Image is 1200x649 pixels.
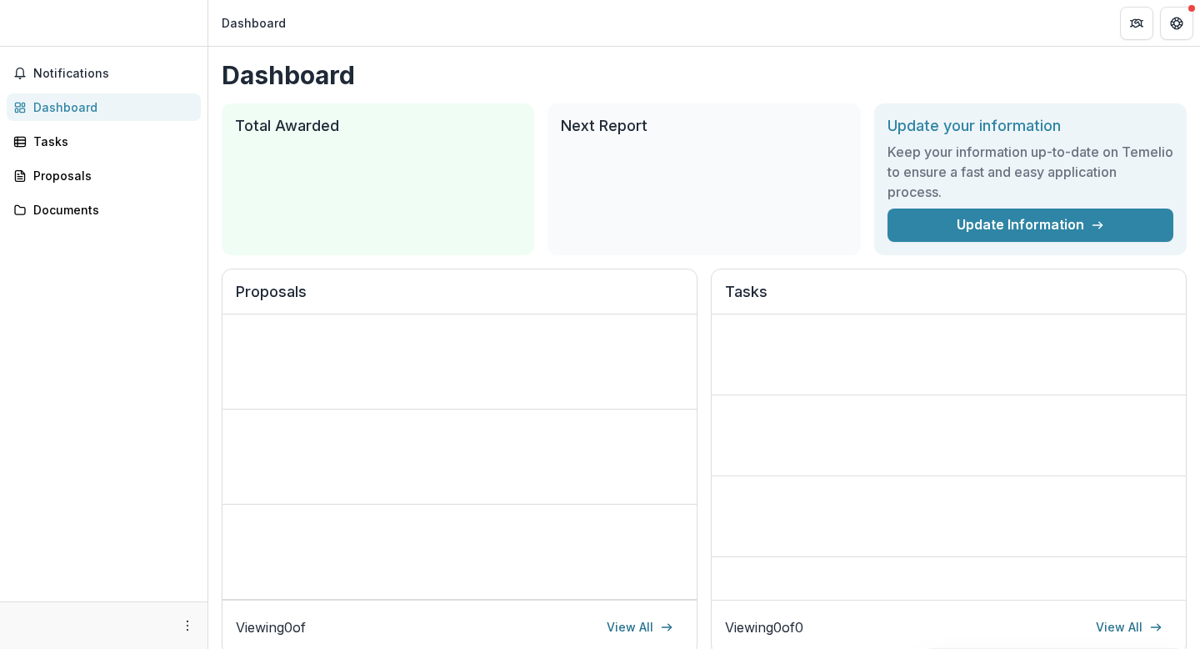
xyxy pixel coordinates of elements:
div: Dashboard [33,98,187,116]
button: Get Help [1160,7,1193,40]
div: Dashboard [222,14,286,32]
button: Notifications [7,60,201,87]
p: Viewing 0 of [236,617,306,637]
h3: Keep your information up-to-date on Temelio to ensure a fast and easy application process. [887,142,1173,202]
a: View All [597,614,683,641]
a: Documents [7,196,201,224]
h2: Tasks [725,283,1172,314]
nav: breadcrumb [215,11,292,35]
a: Proposals [7,162,201,189]
h2: Proposals [236,283,683,314]
p: Viewing 0 of 0 [725,617,803,637]
h1: Dashboard [222,60,1187,90]
h2: Next Report [561,117,847,135]
a: View All [1086,614,1172,641]
div: Documents [33,201,187,219]
div: Proposals [33,167,187,184]
a: Dashboard [7,93,201,121]
button: Partners [1120,7,1153,40]
h2: Total Awarded [235,117,521,135]
span: Notifications [33,67,194,81]
button: More [177,616,197,636]
a: Tasks [7,128,201,155]
h2: Update your information [887,117,1173,135]
div: Tasks [33,133,187,150]
a: Update Information [887,209,1173,242]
